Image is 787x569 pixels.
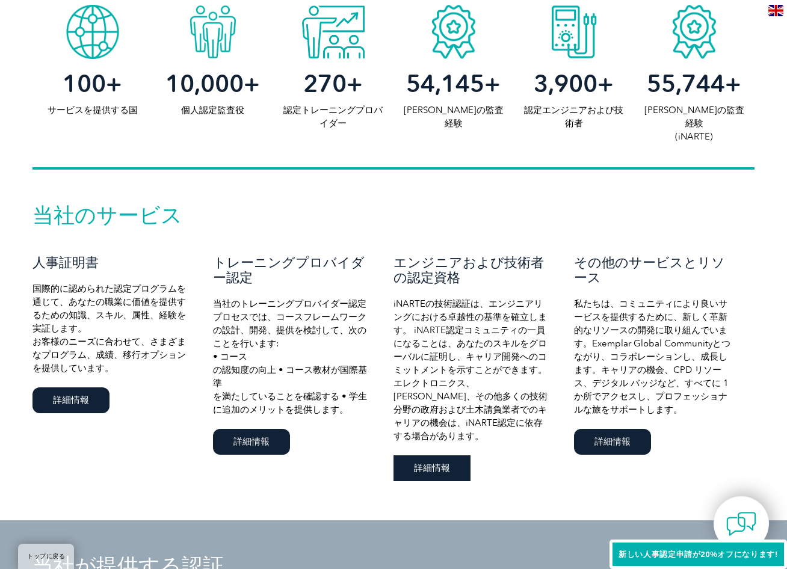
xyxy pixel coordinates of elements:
[514,74,634,93] h2: +
[406,69,484,98] span: 54,145
[32,103,153,117] p: サービスを提供する国
[574,255,730,285] h3: その他のサービスとリソース
[273,103,393,130] p: 認定トレーニングプロバイダー
[63,69,106,98] span: 100
[647,69,725,98] span: 55,744
[273,74,393,93] h2: +
[574,297,730,416] p: 私たちは、コミュニティにより良いサービスを提供するために、新しく革新的なリソースの開発に取り組んでいます。Exemplar Global Communityとつながり、コラボレーションし、成長し...
[393,455,471,481] a: 詳細情報
[634,103,755,143] p: [PERSON_NAME]の監査経験 (iNARTE)
[18,544,74,569] a: トップに戻る
[619,550,778,559] span: 新しい人事認定申請が20%オフになります!
[32,206,755,225] h2: 当社のサービス
[32,387,110,413] a: 詳細情報
[213,429,290,455] a: 詳細情報
[213,297,369,416] p: 当社のトレーニングプロバイダー認定プロセスでは、コースフレームワークの設計、開発、提供を検討して、次のことを行います: • コース の認知度の向上 • コース教材が国際基準 を満たしていることを...
[726,509,756,539] img: contact-chat.png
[153,103,273,117] p: 個人認定監査役
[393,297,550,443] p: iNARTEの技術認証は、エンジニアリングにおける卓越性の基準を確立します。 iNARTE認定コミュニティの一員になることは、あなたのスキルをグローバルに証明し、キャリア開発へのコミットメントを...
[514,103,634,130] p: 認定エンジニアおよび技術者
[393,74,514,93] h2: +
[574,429,651,455] a: 詳細情報
[153,74,273,93] h2: +
[393,103,514,130] p: [PERSON_NAME]の監査経験
[634,74,755,93] h2: +
[303,69,347,98] span: 270
[32,282,189,375] p: 国際的に認められた認定プログラムを通じて、あなたの職業に価値を提供するための知識、スキル、属性、経験を実証します。 お客様のニーズに合わせて、さまざまなプログラム、成績、移行オプションを提供して...
[165,69,244,98] span: 10,000
[32,74,153,93] h2: +
[534,69,597,98] span: 3,900
[213,255,369,285] h3: トレーニングプロバイダー認定
[32,255,189,270] h3: 人事証明書
[393,255,550,285] h3: エンジニアおよび技術者の認定資格
[768,5,783,16] img: en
